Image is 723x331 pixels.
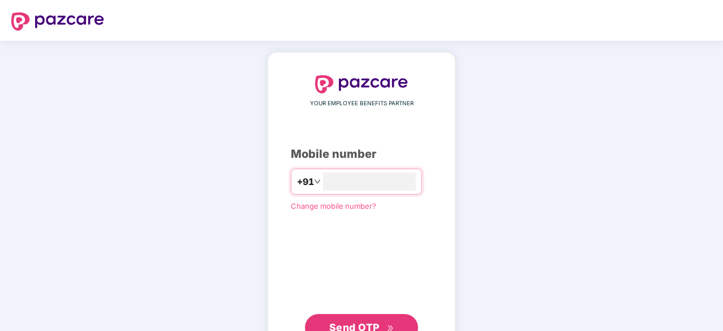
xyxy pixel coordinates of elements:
span: YOUR EMPLOYEE BENEFITS PARTNER [310,99,414,108]
img: logo [315,75,408,93]
img: logo [11,12,104,31]
span: +91 [297,175,314,189]
div: Mobile number [291,145,432,163]
span: down [314,178,321,185]
a: Change mobile number? [291,201,376,210]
